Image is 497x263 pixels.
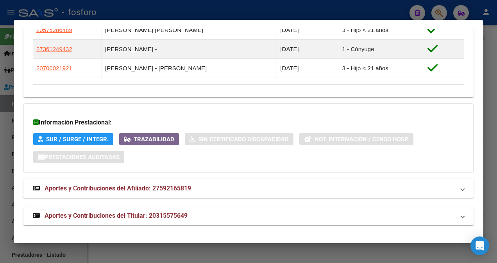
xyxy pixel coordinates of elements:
td: [PERSON_NAME] [PERSON_NAME] [102,20,277,39]
button: Trazabilidad [119,133,179,145]
span: 27361249432 [36,46,72,52]
td: 3 - Hijo < 21 años [339,20,424,39]
span: 20575286489 [36,27,72,33]
mat-expansion-panel-header: Aportes y Contribuciones del Titular: 20315575649 [23,206,474,225]
div: Open Intercom Messenger [470,236,489,255]
td: 1 - Cónyuge [339,39,424,59]
button: Not. Internacion / Censo Hosp. [299,133,413,145]
td: [DATE] [277,59,339,78]
span: Not. Internacion / Censo Hosp. [315,136,409,143]
span: SUR / SURGE / INTEGR. [46,136,109,143]
h3: Información Prestacional: [33,118,464,127]
td: 3 - Hijo < 21 años [339,59,424,78]
td: [PERSON_NAME] - [102,39,277,59]
button: SUR / SURGE / INTEGR. [33,133,113,145]
span: Aportes y Contribuciones del Titular: 20315575649 [45,212,188,219]
span: 20700021921 [36,65,72,71]
span: Trazabilidad [134,136,174,143]
button: Sin Certificado Discapacidad [185,133,293,145]
span: Aportes y Contribuciones del Afiliado: 27592165819 [45,185,191,192]
td: [DATE] [277,20,339,39]
span: Sin Certificado Discapacidad [198,136,289,143]
span: Prestaciones Auditadas [45,154,120,161]
mat-expansion-panel-header: Aportes y Contribuciones del Afiliado: 27592165819 [23,179,474,198]
td: [DATE] [277,39,339,59]
button: Prestaciones Auditadas [33,151,124,163]
td: [PERSON_NAME] - [PERSON_NAME] [102,59,277,78]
